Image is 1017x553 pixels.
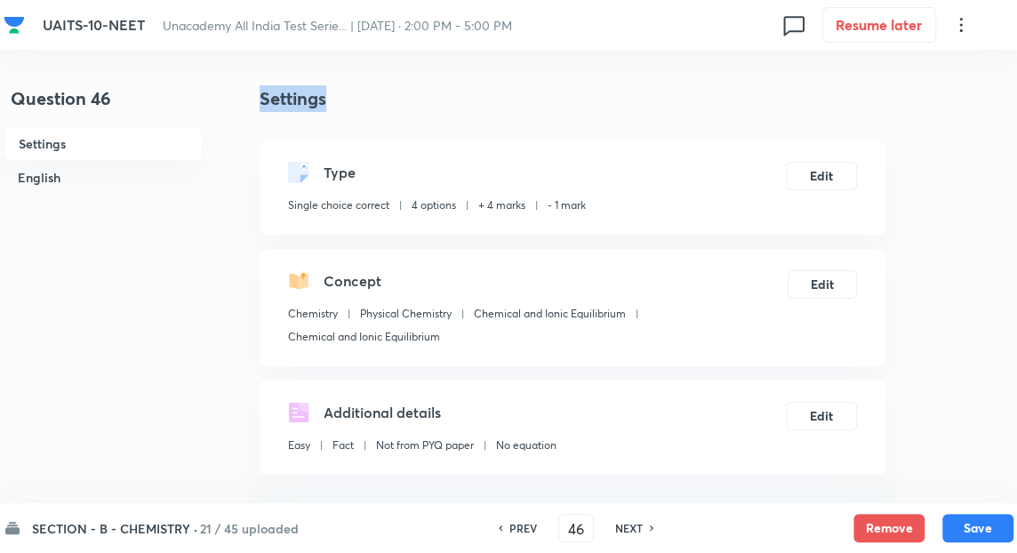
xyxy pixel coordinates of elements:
[200,519,299,538] h6: 21 / 45 uploaded
[853,514,925,542] button: Remove
[324,270,381,292] h5: Concept
[822,7,936,43] button: Resume later
[32,519,197,538] h6: SECTION - B - CHEMISTRY ·
[376,437,474,453] p: Not from PYQ paper
[496,437,557,453] p: No equation
[4,126,203,161] h6: Settings
[412,197,456,213] p: 4 options
[788,270,857,299] button: Edit
[478,197,525,213] p: + 4 marks
[288,329,440,345] p: Chemical and Ionic Equilibrium
[786,162,857,190] button: Edit
[288,306,338,322] p: Chemistry
[324,402,441,423] h5: Additional details
[43,15,145,34] span: UAITS-10-NEET
[324,162,356,183] h5: Type
[4,85,203,126] h4: Question 46
[474,306,626,322] p: Chemical and Ionic Equilibrium
[288,402,309,423] img: questionDetails.svg
[288,437,310,453] p: Easy
[548,197,586,213] p: - 1 mark
[332,437,354,453] p: Fact
[163,17,512,34] span: Unacademy All India Test Serie... | [DATE] · 2:00 PM - 5:00 PM
[288,197,389,213] p: Single choice correct
[786,402,857,430] button: Edit
[288,162,309,183] img: questionType.svg
[260,85,885,112] h4: Settings
[4,14,25,36] img: Company Logo
[288,270,309,292] img: questionConcept.svg
[615,520,643,536] h6: NEXT
[360,306,452,322] p: Physical Chemistry
[942,514,1013,542] button: Save
[4,14,28,36] a: Company Logo
[509,520,537,536] h6: PREV
[4,161,203,194] h6: English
